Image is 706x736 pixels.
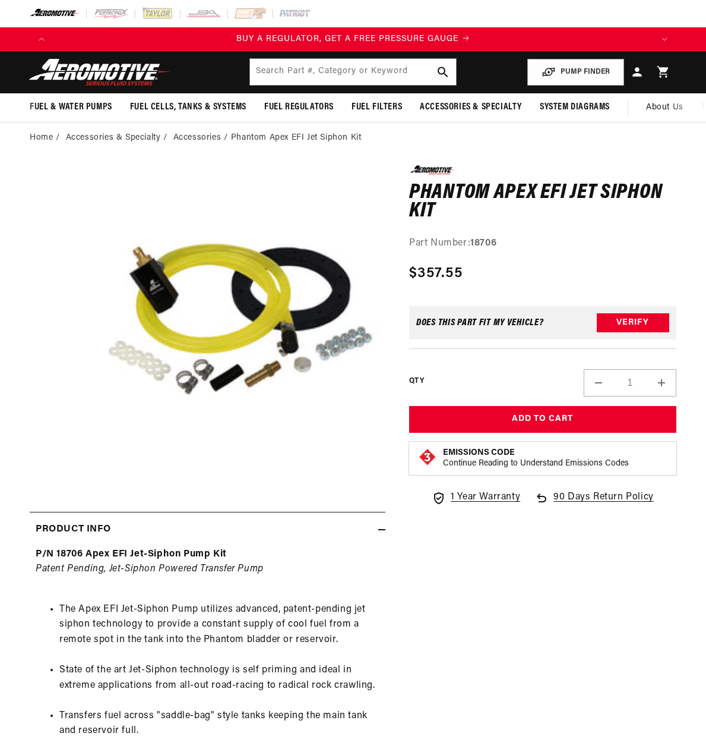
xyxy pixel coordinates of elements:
[470,238,496,248] strong: 18706
[534,490,654,517] a: 90 Days Return Policy
[59,663,379,693] li: State of the art Jet-Siphon technology is self priming and ideal in extreme applications from all...
[443,458,629,469] p: Continue Reading to Understand Emissions Codes
[36,549,227,559] strong: P/N 18706 Apex EFI Jet-Siphon Pump Kit
[36,564,264,574] em: Patent Pending, Jet-Siphon Powered Transfer Pump
[21,93,121,121] summary: Fuel & Water Pumps
[432,490,520,505] a: 1 Year Warranty
[411,93,531,121] summary: Accessories & Specialty
[26,58,174,86] img: Aeromotive
[173,131,221,144] a: Accessories
[130,101,246,114] span: Fuel Cells, Tanks & Systems
[53,33,653,46] a: BUY A REGULATOR, GET A FREE PRESSURE GAUGE
[53,33,653,46] div: Announcement
[527,59,624,86] button: PUMP FINDER
[416,318,544,328] div: Does This part fit My vehicle?
[30,131,53,144] a: Home
[264,101,334,114] span: Fuel Regulators
[352,101,402,114] span: Fuel Filters
[53,33,653,46] div: 1 of 4
[653,27,676,51] button: Translation missing: en.sections.announcements.next_announcement
[646,103,683,112] span: About Us
[409,236,676,251] div: Part Number:
[443,448,629,469] button: Emissions CodeContinue Reading to Understand Emissions Codes
[236,34,458,43] span: BUY A REGULATOR, GET A FREE PRESSURE GAUGE
[531,93,619,121] summary: System Diagrams
[30,512,385,547] summary: Product Info
[30,101,112,114] span: Fuel & Water Pumps
[418,448,437,467] img: Emissions code
[30,131,676,144] nav: breadcrumbs
[637,93,692,122] a: About Us
[343,93,411,121] summary: Fuel Filters
[409,376,424,386] label: QTY
[420,101,522,114] span: Accessories & Specialty
[231,131,362,144] li: Phantom Apex EFI Jet Siphon Kit
[36,522,110,537] h2: Product Info
[443,448,515,457] strong: Emissions Code
[30,27,53,51] button: Translation missing: en.sections.announcements.previous_announcement
[30,165,385,488] media-gallery: Gallery Viewer
[121,93,255,121] summary: Fuel Cells, Tanks & Systems
[255,93,343,121] summary: Fuel Regulators
[250,59,457,85] input: Search by Part Number, Category or Keyword
[59,602,379,648] li: The Apex EFI Jet-Siphon Pump utilizes advanced, patent-pending jet siphon technology to provide a...
[451,490,520,505] span: 1 Year Warranty
[597,313,669,332] button: Verify
[409,263,463,284] span: $357.55
[430,59,456,85] button: search button
[553,490,654,517] span: 90 Days Return Policy
[409,406,676,433] button: Add to Cart
[540,101,610,114] span: System Diagrams
[409,184,676,221] h1: Phantom Apex EFI Jet Siphon Kit
[66,131,170,144] li: Accessories & Specialty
